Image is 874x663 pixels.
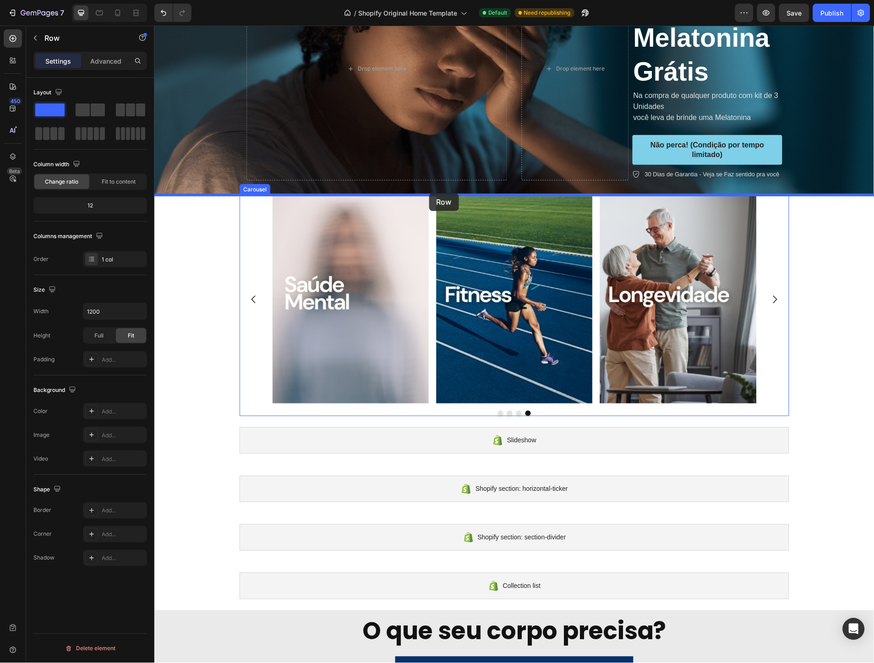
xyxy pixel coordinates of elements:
[33,530,52,538] div: Corner
[33,384,78,397] div: Background
[94,331,104,340] span: Full
[33,255,49,263] div: Order
[33,284,58,296] div: Size
[90,56,121,66] p: Advanced
[35,199,145,212] div: 12
[60,7,64,18] p: 7
[779,4,809,22] button: Save
[33,230,105,243] div: Columns management
[33,87,64,99] div: Layout
[128,331,134,340] span: Fit
[102,255,145,264] div: 1 col
[102,408,145,416] div: Add...
[843,618,865,640] div: Open Intercom Messenger
[102,455,145,463] div: Add...
[9,98,22,105] div: 450
[33,431,49,439] div: Image
[7,168,22,175] div: Beta
[33,484,63,496] div: Shape
[102,431,145,440] div: Add...
[33,641,147,656] button: Delete element
[488,9,508,17] span: Default
[45,178,79,186] span: Change ratio
[33,307,49,315] div: Width
[102,531,145,539] div: Add...
[65,643,115,654] div: Delete element
[813,4,852,22] button: Publish
[102,507,145,515] div: Add...
[154,4,191,22] div: Undo/Redo
[33,455,48,463] div: Video
[83,303,147,320] input: Auto
[102,356,145,364] div: Add...
[354,8,356,18] span: /
[44,33,122,43] p: Row
[33,407,48,415] div: Color
[33,331,50,340] div: Height
[524,9,571,17] span: Need republishing
[33,506,51,515] div: Border
[45,56,71,66] p: Settings
[33,355,55,364] div: Padding
[787,9,802,17] span: Save
[358,8,457,18] span: Shopify Original Home Template
[102,554,145,563] div: Add...
[33,158,82,171] div: Column width
[821,8,844,18] div: Publish
[4,4,68,22] button: 7
[102,178,136,186] span: Fit to content
[33,554,55,562] div: Shadow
